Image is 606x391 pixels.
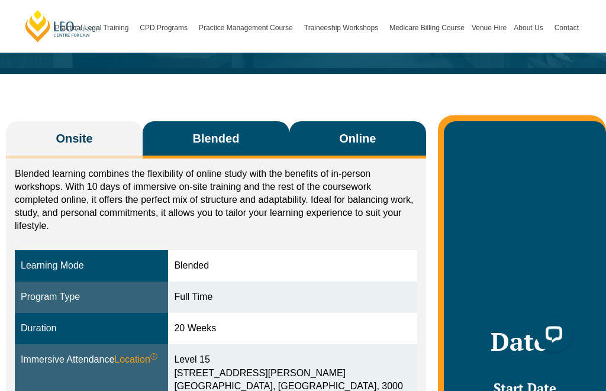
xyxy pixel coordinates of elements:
a: Contact [551,2,582,53]
a: CPD Programs [136,2,195,53]
iframe: LiveChat chat widget [527,312,576,361]
span: Online [339,131,376,147]
div: Immersive Attendance [21,354,162,367]
span: Blended [192,131,239,147]
div: Duration [21,322,162,336]
a: Practical Legal Training [51,2,137,53]
div: Blended [174,260,411,273]
a: Venue Hire [468,2,510,53]
div: 20 Weeks [174,322,411,336]
a: Practice Management Course [195,2,301,53]
div: Program Type [21,291,162,305]
h2: Dates [456,327,594,357]
div: Learning Mode [21,260,162,273]
a: Medicare Billing Course [386,2,468,53]
a: Traineeship Workshops [301,2,386,53]
span: Location [114,354,157,367]
div: Full Time [174,291,411,305]
a: [PERSON_NAME] Centre for Law [24,9,102,43]
span: Onsite [56,131,92,147]
p: Blended learning combines the flexibility of online study with the benefits of in-person workshop... [15,168,417,233]
sup: ⓘ [150,353,157,361]
a: About Us [510,2,550,53]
